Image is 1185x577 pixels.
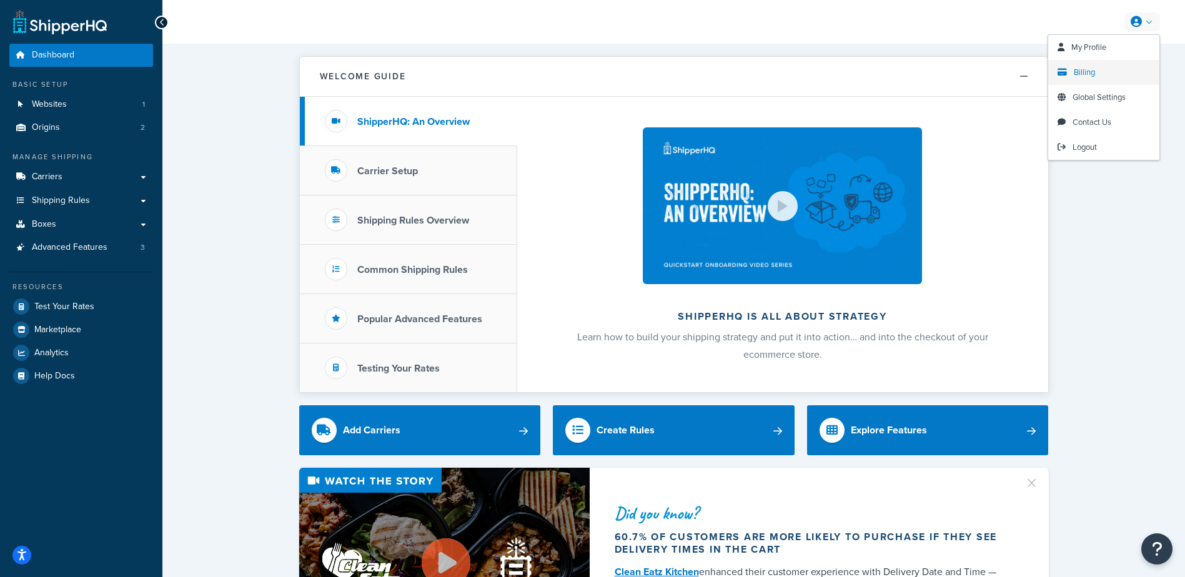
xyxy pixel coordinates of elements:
span: Help Docs [34,371,75,382]
a: Advanced Features3 [9,236,153,259]
h3: Popular Advanced Features [357,313,482,325]
h3: Shipping Rules Overview [357,215,469,226]
span: Learn how to build your shipping strategy and put it into action… and into the checkout of your e... [577,330,988,362]
span: 3 [141,242,145,253]
h2: Welcome Guide [320,72,406,81]
div: 60.7% of customers are more likely to purchase if they see delivery times in the cart [615,531,1009,556]
button: Welcome Guide [300,57,1048,97]
li: Websites [9,93,153,116]
a: Boxes [9,213,153,236]
a: My Profile [1048,35,1159,60]
a: Test Your Rates [9,295,153,318]
h2: ShipperHQ is all about strategy [550,311,1015,322]
span: Global Settings [1073,91,1126,103]
h3: Testing Your Rates [357,363,440,374]
span: Advanced Features [32,242,107,253]
a: Dashboard [9,44,153,67]
a: Origins2 [9,116,153,139]
span: Websites [32,99,67,110]
div: Explore Features [851,422,927,439]
a: Add Carriers [299,405,541,455]
span: Origins [32,122,60,133]
span: Carriers [32,172,62,182]
button: Open Resource Center [1141,533,1173,565]
h3: Carrier Setup [357,165,418,177]
span: My Profile [1071,41,1106,53]
div: Create Rules [597,422,655,439]
a: Help Docs [9,365,153,387]
h3: ShipperHQ: An Overview [357,116,470,127]
span: Boxes [32,219,56,230]
span: 1 [142,99,145,110]
span: Marketplace [34,325,81,335]
span: Test Your Rates [34,302,94,312]
span: Analytics [34,348,69,358]
a: Logout [1048,135,1159,160]
div: Basic Setup [9,79,153,90]
h3: Common Shipping Rules [357,264,468,275]
span: Shipping Rules [32,195,90,206]
div: Manage Shipping [9,152,153,162]
span: Contact Us [1073,116,1111,128]
span: Dashboard [32,50,74,61]
div: Did you know? [615,505,1009,522]
a: Global Settings [1048,85,1159,110]
div: Add Carriers [343,422,400,439]
span: Logout [1073,141,1097,153]
a: Billing [1048,60,1159,85]
img: ShipperHQ is all about strategy [643,127,921,284]
a: Explore Features [807,405,1049,455]
div: Resources [9,282,153,292]
a: Shipping Rules [9,189,153,212]
a: Contact Us [1048,110,1159,135]
a: Analytics [9,342,153,364]
a: Carriers [9,165,153,189]
a: Websites1 [9,93,153,116]
a: Create Rules [553,405,795,455]
span: Billing [1074,66,1095,78]
li: Advanced Features [9,236,153,259]
li: Origins [9,116,153,139]
span: 2 [141,122,145,133]
a: Marketplace [9,318,153,341]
